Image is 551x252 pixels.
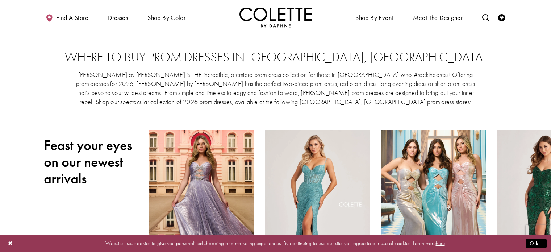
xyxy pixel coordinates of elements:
[146,7,187,27] span: Shop by color
[354,7,395,27] span: Shop By Event
[436,240,445,247] a: here
[239,7,312,27] a: Visit Home Page
[58,50,493,65] h2: Where to buy prom dresses in [GEOGRAPHIC_DATA], [GEOGRAPHIC_DATA]
[4,237,17,250] button: Close Dialog
[147,14,185,21] span: Shop by color
[106,7,130,27] span: Dresses
[480,7,491,27] a: Toggle search
[496,7,507,27] a: Check Wishlist
[44,137,138,187] h2: Feast your eyes on our newest arrivals
[44,7,90,27] a: Find a store
[413,14,463,21] span: Meet the designer
[52,239,499,248] p: Website uses cookies to give you personalized shopping and marketing experiences. By continuing t...
[526,239,547,248] button: Submit Dialog
[239,7,312,27] img: Colette by Daphne
[108,14,128,21] span: Dresses
[76,70,476,106] p: [PERSON_NAME] by [PERSON_NAME] is THE incredible, premiere prom dress collection for those in [GE...
[56,14,88,21] span: Find a store
[411,7,465,27] a: Meet the designer
[355,14,393,21] span: Shop By Event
